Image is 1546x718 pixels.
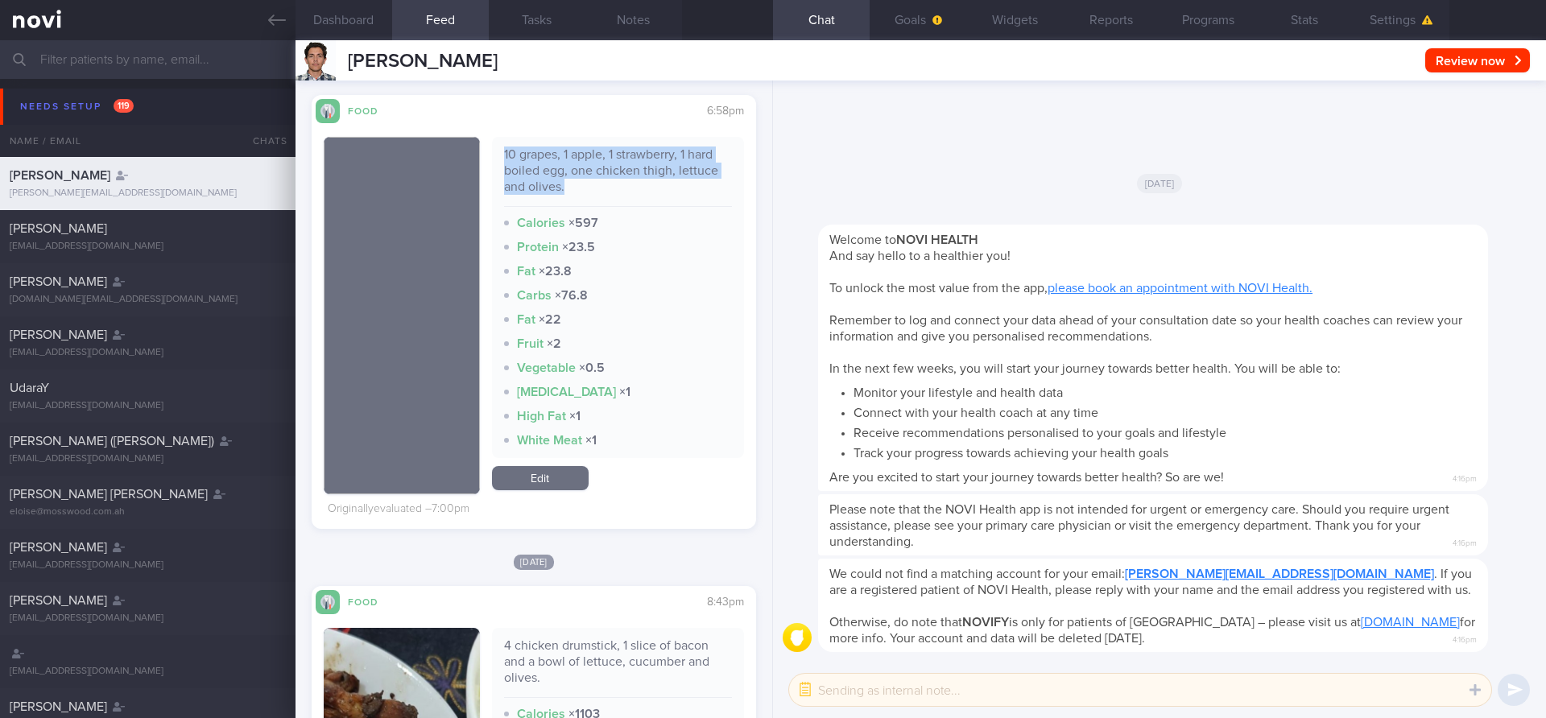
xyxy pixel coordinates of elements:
span: Welcome to [829,233,978,246]
span: [DATE] [514,555,554,570]
a: please book an appointment with NOVI Health. [1048,282,1312,295]
div: 4 chicken drumstick, 1 slice of bacon and a bowl of lettuce, cucumber and olives. [504,638,733,698]
div: Food [340,103,404,117]
span: [PERSON_NAME] [10,222,107,235]
span: And say hello to a healthier you! [829,250,1011,262]
div: 10 grapes, 1 apple, 1 strawberry, 1 hard boiled egg, one chicken thigh, lettuce and olives. [504,146,733,207]
span: We could not find a matching account for your email: . If you are a registered patient of NOVI He... [829,567,1472,596]
div: [EMAIL_ADDRESS][DOMAIN_NAME] [10,453,286,465]
strong: × 2 [547,337,561,350]
span: 8:43pm [707,596,744,608]
span: 4:16pm [1453,630,1477,646]
strong: × 0.5 [579,361,605,374]
strong: NOVI HEALTH [896,233,978,246]
div: [EMAIL_ADDRESS][DOMAIN_NAME] [10,666,286,678]
div: Chats [231,125,296,157]
div: Originally evaluated – 7:00pm [328,502,469,517]
strong: × 23.8 [539,265,572,278]
strong: × 1 [569,410,581,423]
span: Please note that the NOVI Health app is not intended for urgent or emergency care. Should you req... [829,503,1449,548]
span: Otherwise, do note that is only for patients of [GEOGRAPHIC_DATA] – please visit us at for more i... [829,616,1475,645]
span: To unlock the most value from the app, [829,282,1312,295]
img: 10 grapes, 1 apple, 1 strawberry, 1 hard boiled egg, one chicken thigh, lettuce and olives. [324,137,480,494]
span: 119 [114,99,134,113]
span: Remember to log and connect your data ahead of your consultation date so your health coaches can ... [829,314,1462,343]
strong: × 1 [619,386,630,398]
li: Receive recommendations personalised to your goals and lifestyle [854,421,1477,441]
strong: Vegetable [517,361,576,374]
span: 6:58pm [707,105,744,117]
span: [DATE] [1137,174,1183,193]
strong: NOVIFY [962,616,1009,629]
div: [EMAIL_ADDRESS][DOMAIN_NAME] [10,613,286,625]
div: Food [340,594,404,608]
span: UdaraY [10,382,49,394]
span: [PERSON_NAME] [10,328,107,341]
span: [PERSON_NAME] ([PERSON_NAME]) [10,435,214,448]
strong: × 22 [539,313,561,326]
span: [PERSON_NAME] [10,700,107,713]
li: Connect with your health coach at any time [854,401,1477,421]
strong: White Meat [517,434,582,447]
strong: Fruit [517,337,544,350]
strong: Protein [517,241,559,254]
strong: Carbs [517,289,552,302]
strong: High Fat [517,410,566,423]
a: [DOMAIN_NAME] [1361,616,1460,629]
span: 4:16pm [1453,469,1477,485]
a: Edit [492,466,589,490]
li: Track your progress towards achieving your health goals [854,441,1477,461]
span: [PERSON_NAME] [10,275,107,288]
div: [EMAIL_ADDRESS][DOMAIN_NAME] [10,559,286,572]
span: [PERSON_NAME] [10,594,107,607]
strong: × 597 [568,217,598,229]
strong: Fat [517,265,535,278]
button: Review now [1425,48,1530,72]
span: [PERSON_NAME] [10,169,110,182]
span: [PERSON_NAME] [10,541,107,554]
strong: × 23.5 [562,241,595,254]
strong: Fat [517,313,535,326]
div: [PERSON_NAME][EMAIL_ADDRESS][DOMAIN_NAME] [10,188,286,200]
div: [EMAIL_ADDRESS][DOMAIN_NAME] [10,347,286,359]
div: eloise@mosswood.com.ah [10,506,286,518]
li: Monitor your lifestyle and health data [854,381,1477,401]
div: [EMAIL_ADDRESS][DOMAIN_NAME] [10,241,286,253]
span: [PERSON_NAME] [PERSON_NAME] [10,488,208,501]
strong: × 76.8 [555,289,588,302]
strong: × 1 [585,434,597,447]
strong: Calories [517,217,565,229]
div: [EMAIL_ADDRESS][DOMAIN_NAME] [10,400,286,412]
span: [PERSON_NAME] [348,52,498,71]
span: Are you excited to start your journey towards better health? So are we! [829,471,1224,484]
div: Needs setup [16,96,138,118]
span: In the next few weeks, you will start your journey towards better health. You will be able to: [829,362,1341,375]
span: 4:16pm [1453,534,1477,549]
strong: [MEDICAL_DATA] [517,386,616,398]
a: [PERSON_NAME][EMAIL_ADDRESS][DOMAIN_NAME] [1125,567,1434,580]
div: [DOMAIN_NAME][EMAIL_ADDRESS][DOMAIN_NAME] [10,294,286,306]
